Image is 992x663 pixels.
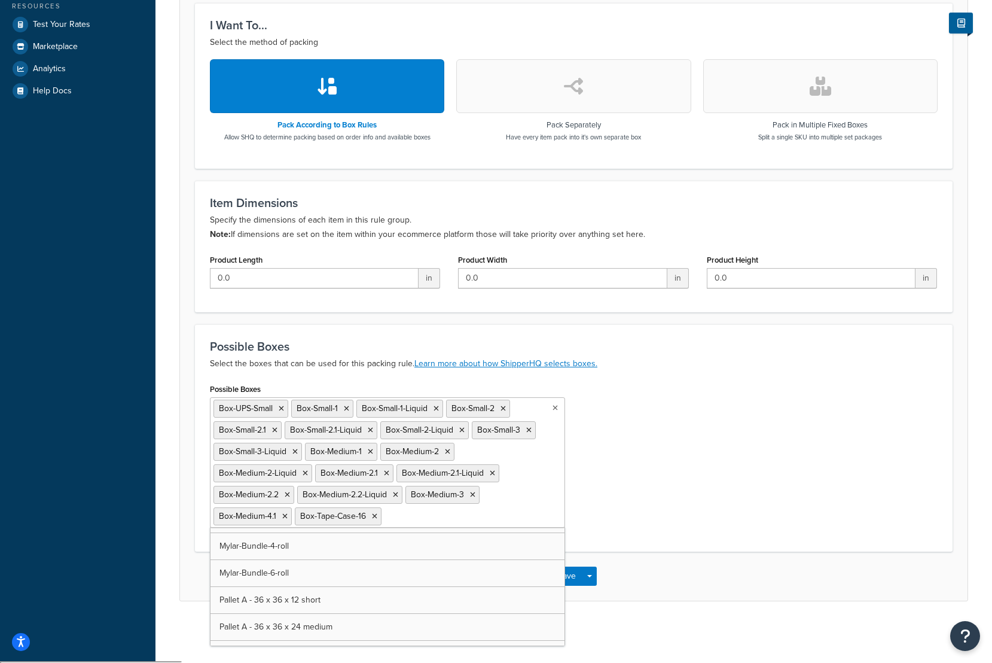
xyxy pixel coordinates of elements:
a: Help Docs [9,80,146,102]
p: Select the boxes that can be used for this packing rule. [210,357,938,371]
span: Box-Small-3 [477,424,520,436]
span: Box-Small-2-Liquid [386,424,453,436]
span: Mylar-Bundle-4-roll [219,540,289,552]
span: Box-Small-1-Liquid [362,402,428,415]
span: Box-Small-1 [297,402,338,415]
span: Box-Small-3-Liquid [219,445,286,458]
a: Analytics [9,58,146,80]
p: Allow SHQ to determine packing based on order info and available boxes [224,132,431,142]
span: Box-Medium-2-Liquid [219,467,297,479]
a: Mylar-Bundle-4-roll [210,533,564,559]
label: Product Height [707,256,758,264]
span: in [915,268,937,288]
span: Box-Medium-2.1 [321,467,378,479]
h3: Pack According to Box Rules [224,121,431,129]
a: Pallet A - 36 x 36 x 24 medium [210,614,564,640]
a: Test Your Rates [9,14,146,35]
button: Open Resource Center [950,621,980,651]
a: Learn more about how ShipperHQ selects boxes. [414,357,597,370]
span: Mylar-Bundle-6-roll [219,567,289,579]
span: Box-Medium-3 [411,488,464,501]
p: Split a single SKU into multiple set packages [758,132,882,142]
h3: Item Dimensions [210,196,938,209]
h3: Pack in Multiple Fixed Boxes [758,121,882,129]
span: Box-Medium-2.2-Liquid [303,488,387,501]
span: Box-Medium-1 [310,445,362,458]
span: Box-Medium-2.1-Liquid [402,467,484,479]
span: Box-Small-2.1 [219,424,266,436]
h3: I Want To... [210,19,938,32]
span: Test Your Rates [33,20,90,30]
span: Pallet A - 36 x 36 x 24 medium [219,621,332,633]
button: Save [551,567,583,586]
p: Select the method of packing [210,35,938,50]
a: Marketplace [9,36,146,57]
span: Marketplace [33,42,78,52]
span: Box-Small-2.1-Liquid [290,424,362,436]
span: Box-Tape-Case-16 [300,510,366,522]
a: Mylar-Bundle-6-roll [210,560,564,586]
label: Possible Boxes [210,385,261,394]
span: Help Docs [33,86,72,96]
span: Box-Medium-2.2 [219,488,279,501]
span: Analytics [33,64,66,74]
span: Box-Small-2 [451,402,495,415]
label: Product Length [210,256,263,264]
span: in [419,268,440,288]
span: Box-Medium-4.1 [219,510,276,522]
label: Product Width [458,256,507,264]
span: Box-UPS-Small [219,402,273,415]
span: in [667,268,689,288]
p: Specify the dimensions of each item in this rule group. If dimensions are set on the item within ... [210,213,938,242]
button: Show Help Docs [949,13,973,34]
a: Pallet A - 36 x 36 x 12 short [210,587,564,613]
h3: Possible Boxes [210,340,938,353]
h3: Pack Separately [506,121,641,129]
span: Pallet A - 36 x 36 x 12 short [219,594,321,606]
div: Resources [9,1,146,11]
p: Have every item pack into it's own separate box [506,132,641,142]
span: Box-Medium-2 [386,445,439,458]
b: Note: [210,228,231,241]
